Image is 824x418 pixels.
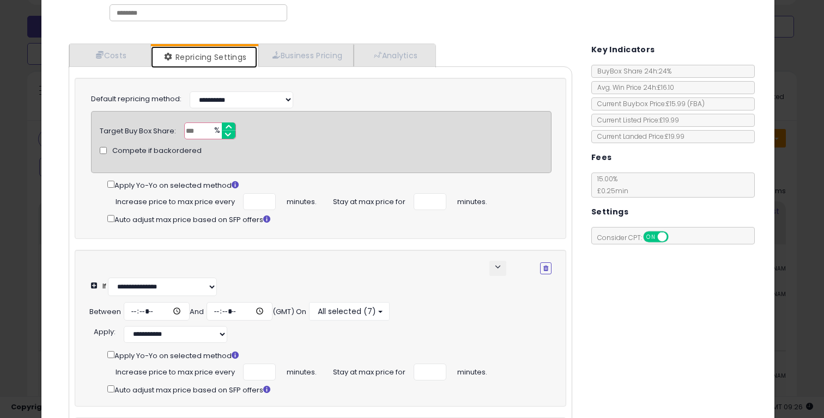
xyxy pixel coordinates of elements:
a: Analytics [354,44,434,66]
span: minutes. [457,193,487,207]
span: Current Buybox Price: [592,99,705,108]
a: Business Pricing [258,44,354,66]
span: Current Listed Price: £19.99 [592,115,679,125]
span: keyboard_arrow_down [493,262,503,272]
span: 15.00 % [592,174,628,195]
span: Increase price to max price every [116,364,235,378]
label: Default repricing method: [91,94,181,104]
span: Current Landed Price: £19.99 [592,132,684,141]
span: BuyBox Share 24h: 24% [592,66,671,76]
span: All selected (7) [316,306,376,317]
a: Repricing Settings [151,46,258,68]
span: ( FBA ) [687,99,705,108]
div: Auto adjust max price based on SFP offers [107,383,561,396]
a: Costs [69,44,151,66]
h5: Key Indicators [591,43,655,57]
span: % [208,123,225,139]
span: ON [644,232,658,242]
i: Remove Condition [543,265,548,272]
span: minutes. [457,364,487,378]
h5: Fees [591,151,612,164]
div: (GMT) On [272,307,306,317]
div: Auto adjust max price based on SFP offers [107,213,552,225]
span: £0.25 min [592,186,628,195]
span: £15.99 [666,99,705,108]
div: Apply Yo-Yo on selected method [107,179,552,191]
span: OFF [667,232,684,242]
div: : [94,323,116,337]
span: Compete if backordered [112,146,202,156]
span: Avg. Win Price 24h: £16.10 [592,83,674,92]
span: Stay at max price for [333,193,405,207]
div: Between [89,307,121,317]
span: minutes. [287,364,317,378]
div: Target Buy Box Share: [100,122,176,137]
span: minutes. [287,193,317,207]
span: Consider CPT: [592,233,683,242]
span: Increase price to max price every [116,193,235,207]
div: Apply Yo-Yo on selected method [107,349,561,361]
h5: Settings [591,205,628,219]
span: Apply [94,327,114,337]
div: And [190,307,204,317]
span: Stay at max price for [333,364,405,378]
